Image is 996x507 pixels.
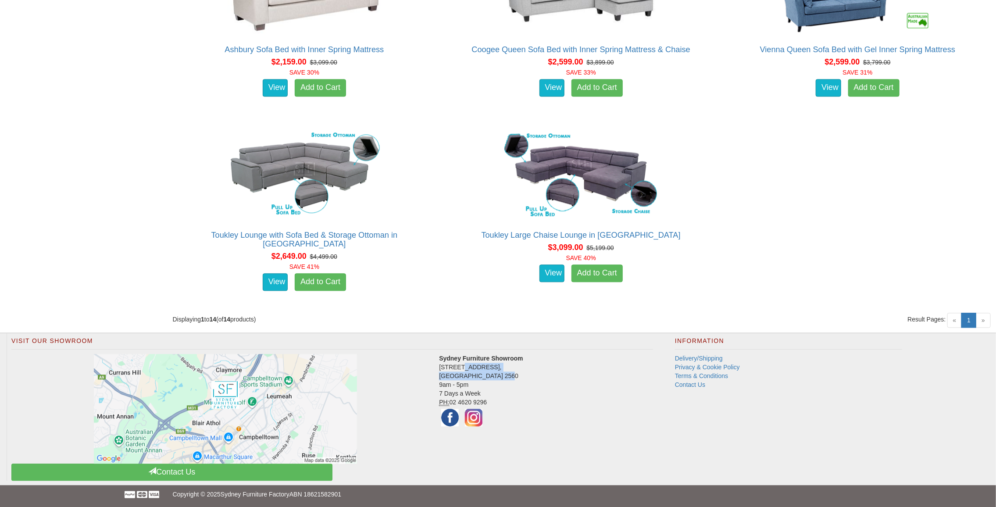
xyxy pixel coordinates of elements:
[439,355,523,362] strong: Sydney Furniture Showroom
[482,231,681,239] a: Toukley Large Chaise Lounge in [GEOGRAPHIC_DATA]
[571,79,623,96] a: Add to Cart
[863,59,890,66] del: $3,799.00
[675,364,740,371] a: Privacy & Cookie Policy
[848,79,900,96] a: Add to Cart
[539,264,565,282] a: View
[816,79,841,96] a: View
[271,57,307,66] span: $2,159.00
[439,407,461,428] img: Facebook
[502,125,660,222] img: Toukley Large Chaise Lounge in Fabric
[675,372,728,379] a: Terms & Conditions
[548,57,583,66] span: $2,599.00
[201,316,204,323] strong: 1
[675,381,705,388] a: Contact Us
[224,316,231,323] strong: 14
[907,315,946,324] span: Result Pages:
[463,407,485,428] img: Instagram
[225,125,383,222] img: Toukley Lounge with Sofa Bed & Storage Ottoman in Fabric
[211,231,398,248] a: Toukley Lounge with Sofa Bed & Storage Ottoman in [GEOGRAPHIC_DATA]
[439,399,449,406] abbr: Phone
[760,45,956,54] a: Vienna Queen Sofa Bed with Gel Inner Spring Mattress
[961,313,976,328] a: 1
[310,59,337,66] del: $3,099.00
[295,273,346,291] a: Add to Cart
[221,491,289,498] a: Sydney Furniture Factory
[548,243,583,252] span: $3,099.00
[11,464,332,481] a: Contact Us
[842,69,872,76] font: SAVE 31%
[976,313,991,328] span: »
[289,263,319,270] font: SAVE 41%
[310,253,337,260] del: $4,499.00
[675,355,723,362] a: Delivery/Shipping
[571,264,623,282] a: Add to Cart
[225,45,384,54] a: Ashbury Sofa Bed with Inner Spring Mattress
[18,354,432,464] a: Click to activate map
[166,315,581,324] div: Displaying to (of products)
[587,59,614,66] del: $3,899.00
[295,79,346,96] a: Add to Cart
[566,69,596,76] font: SAVE 33%
[271,252,307,261] span: $2,649.00
[94,354,357,464] img: Click to activate map
[263,273,288,291] a: View
[825,57,860,66] span: $2,599.00
[947,313,962,328] span: «
[675,338,902,349] h2: Information
[210,316,217,323] strong: 14
[472,45,690,54] a: Coogee Queen Sofa Bed with Inner Spring Mattress & Chaise
[539,79,565,96] a: View
[173,485,824,503] p: Copyright © 2025 ABN 18621582901
[566,254,596,261] font: SAVE 40%
[11,338,653,349] h2: Visit Our Showroom
[289,69,319,76] font: SAVE 30%
[263,79,288,96] a: View
[587,244,614,251] del: $5,199.00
